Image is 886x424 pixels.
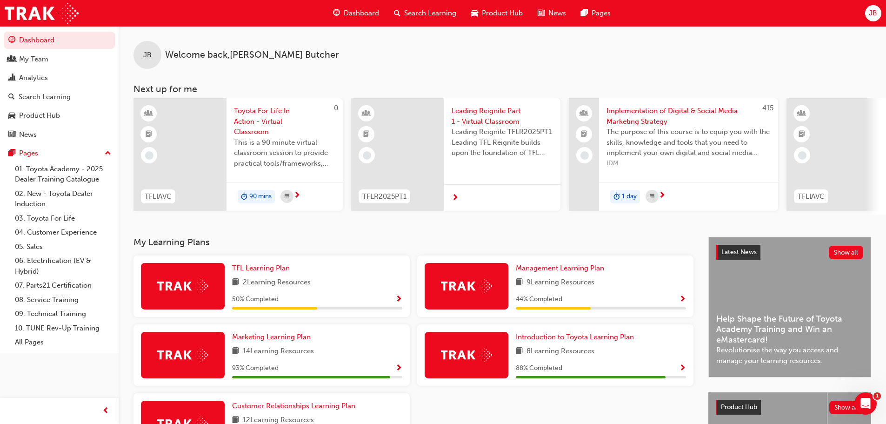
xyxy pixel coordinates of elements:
a: TFLR2025PT1Leading Reignite Part 1 - Virtual ClassroomLeading Reignite TFLR2025PT1 Leading TFL Re... [351,98,560,211]
span: JB [143,50,152,61]
span: News [548,8,566,19]
span: 50 % Completed [232,294,279,305]
div: Pages [19,148,38,159]
span: car-icon [8,112,15,120]
span: up-icon [105,148,111,160]
button: JB [865,5,881,21]
a: Latest NewsShow all [716,245,863,260]
span: book-icon [232,346,239,357]
span: 2 Learning Resources [243,277,311,289]
span: search-icon [8,93,15,101]
span: Dashboard [344,8,379,19]
span: JB [869,8,877,19]
span: Revolutionise the way you access and manage your learning resources. [716,345,863,366]
a: All Pages [11,335,115,350]
span: Toyota For Life In Action - Virtual Classroom [234,106,335,137]
span: booktick-icon [363,128,370,141]
button: Show all [829,401,864,414]
span: 93 % Completed [232,363,279,374]
a: 0TFLIAVCToyota For Life In Action - Virtual ClassroomThis is a 90 minute virtual classroom sessio... [133,98,343,211]
span: Marketing Learning Plan [232,333,311,341]
span: news-icon [8,131,15,139]
span: 8 Learning Resources [526,346,594,357]
span: Introduction to Toyota Learning Plan [516,333,634,341]
span: Show Progress [395,296,402,304]
span: 1 [873,392,881,400]
span: booktick-icon [146,128,152,141]
div: News [19,129,37,140]
button: Show Progress [679,363,686,374]
a: 06. Electrification (EV & Hybrid) [11,254,115,278]
span: TFLR2025PT1 [362,191,406,202]
a: search-iconSearch Learning [386,4,464,23]
span: learningRecordVerb_NONE-icon [363,151,371,160]
button: Show all [829,246,864,259]
div: Search Learning [19,92,71,102]
span: Pages [592,8,611,19]
span: duration-icon [613,191,620,203]
a: Product HubShow all [716,400,864,415]
a: 03. Toyota For Life [11,211,115,226]
a: 415Implementation of Digital & Social Media Marketing StrategyThe purpose of this course is to eq... [569,98,778,211]
span: pages-icon [8,149,15,158]
a: Introduction to Toyota Learning Plan [516,332,638,343]
a: guage-iconDashboard [326,4,386,23]
span: book-icon [232,277,239,289]
button: Pages [4,145,115,162]
span: booktick-icon [799,128,805,141]
a: Customer Relationships Learning Plan [232,401,359,411]
a: Marketing Learning Plan [232,332,314,343]
span: 1 day [622,191,637,202]
span: 90 mins [249,191,272,202]
span: IDM [606,158,771,169]
span: search-icon [394,7,400,19]
img: Trak [157,279,208,293]
span: car-icon [471,7,478,19]
a: Management Learning Plan [516,263,608,274]
a: 04. Customer Experience [11,225,115,240]
span: guage-icon [8,36,15,45]
span: 0 [334,104,338,112]
span: This is a 90 minute virtual classroom session to provide practical tools/frameworks, behaviours a... [234,137,335,169]
span: guage-icon [333,7,340,19]
span: pages-icon [581,7,588,19]
a: 02. New - Toyota Dealer Induction [11,187,115,211]
span: calendar-icon [650,191,654,202]
span: duration-icon [241,191,247,203]
span: learningResourceType_INSTRUCTOR_LED-icon [146,108,152,120]
span: next-icon [452,194,459,202]
span: learningRecordVerb_NONE-icon [145,151,153,160]
span: prev-icon [102,405,109,417]
span: Search Learning [404,8,456,19]
img: Trak [157,348,208,362]
span: Management Learning Plan [516,264,604,272]
span: book-icon [516,277,523,289]
span: TFLIAVC [145,191,172,202]
span: book-icon [516,346,523,357]
span: calendar-icon [285,191,289,202]
span: Product Hub [721,403,757,411]
button: DashboardMy TeamAnalyticsSearch LearningProduct HubNews [4,30,115,145]
span: people-icon [8,55,15,64]
span: Welcome back , [PERSON_NAME] Butcher [165,50,339,61]
span: Leading Reignite Part 1 - Virtual Classroom [452,106,553,127]
a: 07. Parts21 Certification [11,278,115,293]
img: Trak [5,3,79,24]
span: TFLIAVC [798,191,825,202]
img: Trak [441,348,492,362]
span: learningRecordVerb_NONE-icon [580,151,589,160]
span: Show Progress [395,364,402,373]
a: pages-iconPages [573,4,618,23]
span: Show Progress [679,296,686,304]
span: learningResourceType_INSTRUCTOR_LED-icon [363,108,370,120]
a: 10. TUNE Rev-Up Training [11,321,115,336]
div: Analytics [19,73,48,83]
span: Implementation of Digital & Social Media Marketing Strategy [606,106,771,127]
button: Show Progress [679,294,686,305]
button: Show Progress [395,294,402,305]
a: Search Learning [4,88,115,106]
span: TFL Learning Plan [232,264,290,272]
a: TFL Learning Plan [232,263,293,274]
a: 05. Sales [11,240,115,254]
